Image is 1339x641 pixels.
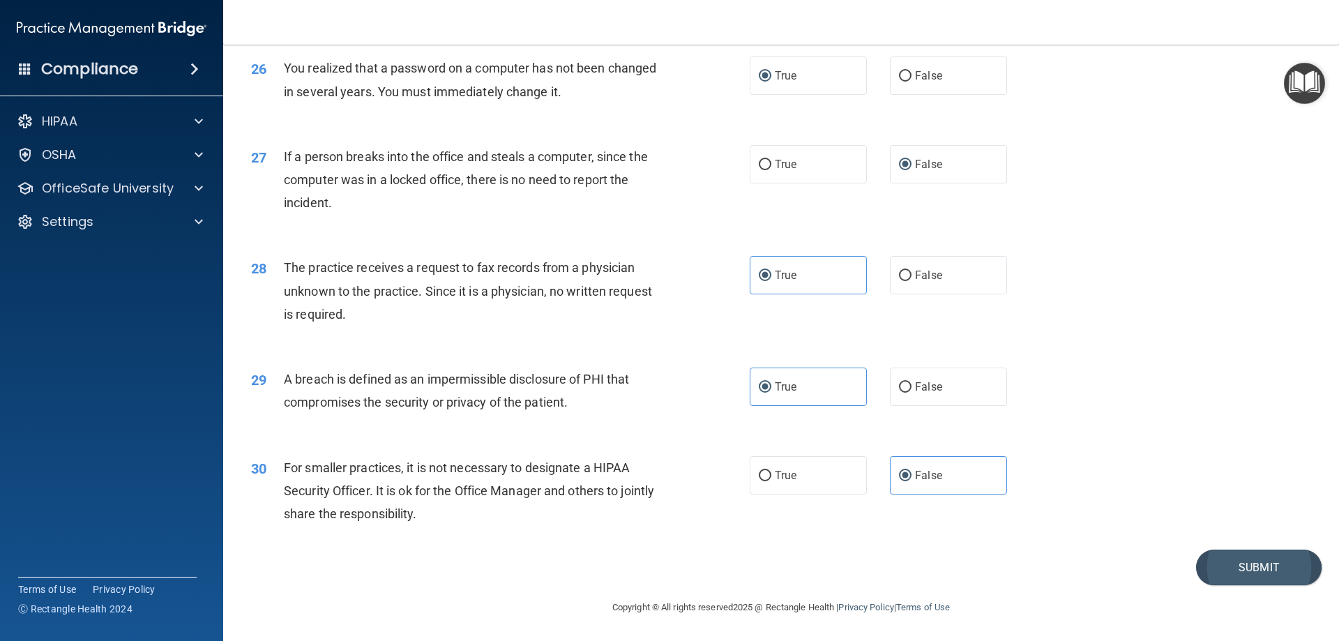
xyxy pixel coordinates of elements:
[42,113,77,130] p: HIPAA
[284,372,629,409] span: A breach is defined as an impermissible disclosure of PHI that compromises the security or privac...
[838,602,893,612] a: Privacy Policy
[915,158,942,171] span: False
[775,469,796,482] span: True
[284,149,648,210] span: If a person breaks into the office and steals a computer, since the computer was in a locked offi...
[42,213,93,230] p: Settings
[759,471,771,481] input: True
[42,180,174,197] p: OfficeSafe University
[759,382,771,393] input: True
[251,460,266,477] span: 30
[899,471,911,481] input: False
[775,269,796,282] span: True
[775,158,796,171] span: True
[17,146,203,163] a: OSHA
[915,69,942,82] span: False
[775,69,796,82] span: True
[527,585,1036,630] div: Copyright © All rights reserved 2025 @ Rectangle Health | |
[251,61,266,77] span: 26
[759,160,771,170] input: True
[18,582,76,596] a: Terms of Use
[17,213,203,230] a: Settings
[915,269,942,282] span: False
[899,71,911,82] input: False
[251,372,266,389] span: 29
[284,460,654,521] span: For smaller practices, it is not necessary to designate a HIPAA Security Officer. It is ok for th...
[251,149,266,166] span: 27
[899,271,911,281] input: False
[284,260,652,321] span: The practice receives a request to fax records from a physician unknown to the practice. Since it...
[759,271,771,281] input: True
[896,602,950,612] a: Terms of Use
[93,582,156,596] a: Privacy Policy
[284,61,656,98] span: You realized that a password on a computer has not been changed in several years. You must immedi...
[915,469,942,482] span: False
[17,15,206,43] img: PMB logo
[915,380,942,393] span: False
[42,146,77,163] p: OSHA
[899,160,911,170] input: False
[1284,63,1325,104] button: Open Resource Center
[17,180,203,197] a: OfficeSafe University
[41,59,138,79] h4: Compliance
[775,380,796,393] span: True
[1196,550,1322,585] button: Submit
[251,260,266,277] span: 28
[18,602,133,616] span: Ⓒ Rectangle Health 2024
[17,113,203,130] a: HIPAA
[899,382,911,393] input: False
[759,71,771,82] input: True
